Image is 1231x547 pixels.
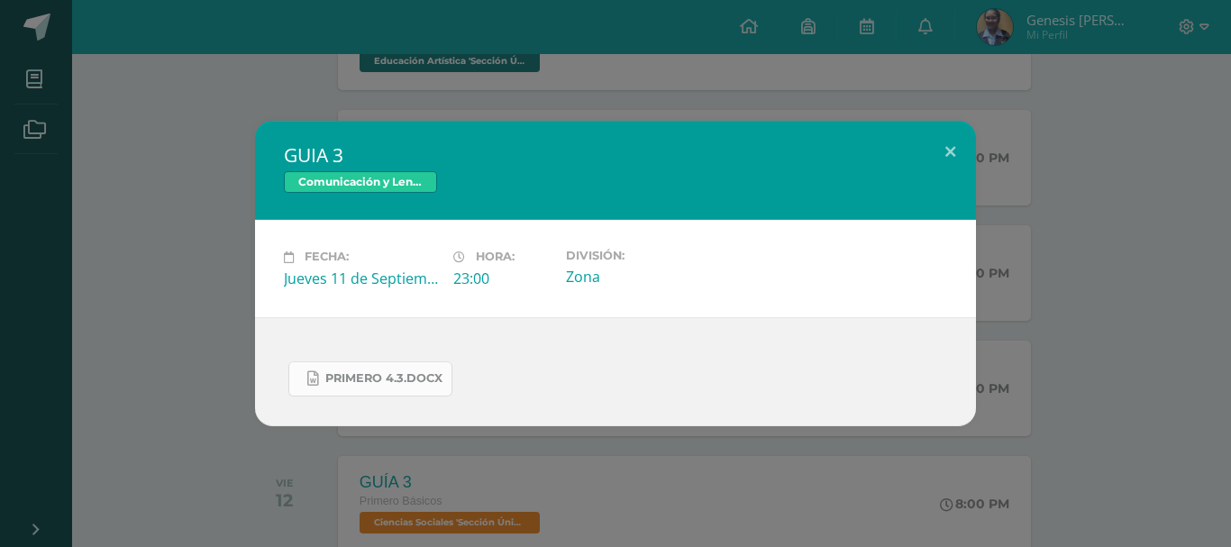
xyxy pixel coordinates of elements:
div: 23:00 [453,269,552,288]
div: Jueves 11 de Septiembre [284,269,439,288]
h2: GUIA 3 [284,142,947,168]
div: Zona [566,267,721,287]
a: PRIMERO 4.3.docx [288,361,452,397]
span: Fecha: [305,251,349,264]
button: Close (Esc) [925,121,976,182]
label: División: [566,249,721,262]
span: Hora: [476,251,515,264]
span: Comunicación y Lenguaje Idioma Extranjero [284,171,437,193]
span: PRIMERO 4.3.docx [325,371,442,386]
